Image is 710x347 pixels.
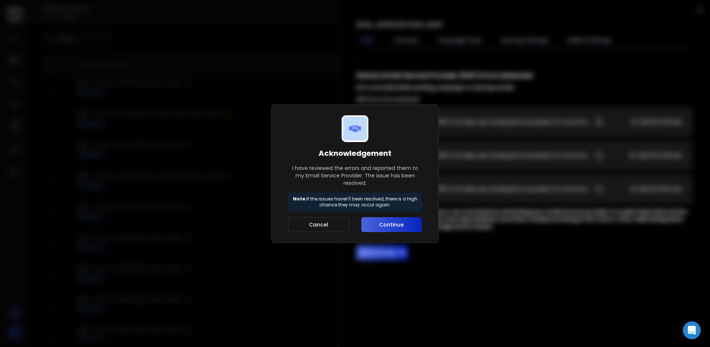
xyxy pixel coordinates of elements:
[356,54,692,260] div: ;
[293,196,307,202] strong: Note:
[288,217,349,232] button: Cancel
[288,148,422,158] h1: Acknowledgement
[288,164,422,187] p: I have reviewed the errors and reported them to my Email Service Provider. The issue has been res...
[291,196,419,208] p: If the issues haven't been resolved, there is a high chance they may occur again.
[361,217,422,232] button: Continue
[683,321,701,339] div: Open Intercom Messenger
